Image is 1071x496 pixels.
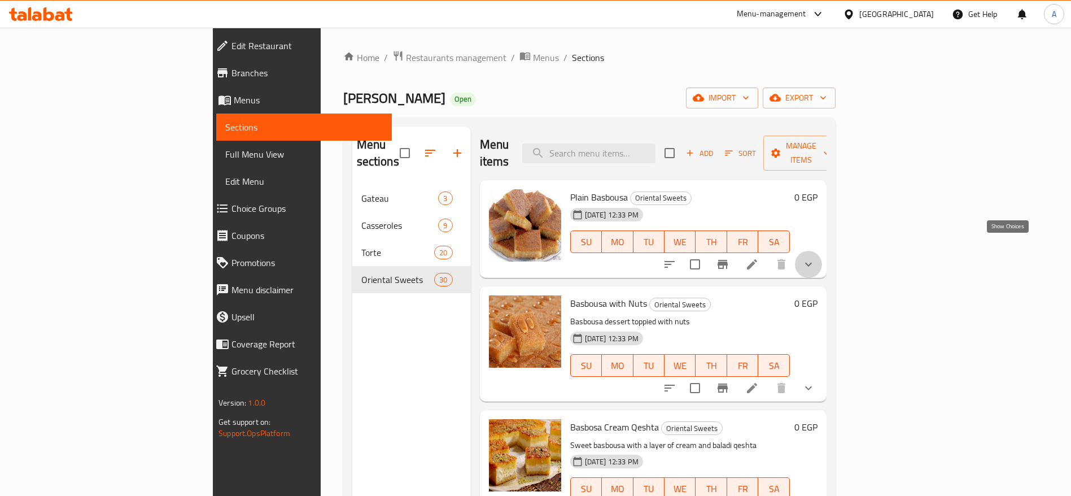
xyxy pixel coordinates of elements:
[658,141,681,165] span: Select section
[570,354,602,377] button: SU
[207,303,392,330] a: Upsell
[216,114,392,141] a: Sections
[225,175,383,188] span: Edit Menu
[572,51,604,64] span: Sections
[352,266,471,293] div: Oriental Sweets30
[1052,8,1056,20] span: A
[218,395,246,410] span: Version:
[745,381,759,395] a: Edit menu item
[231,39,383,53] span: Edit Restaurant
[794,189,818,205] h6: 0 EGP
[602,354,633,377] button: MO
[700,358,722,374] span: TH
[439,220,452,231] span: 9
[435,247,452,258] span: 20
[794,419,818,435] h6: 0 EGP
[575,234,597,250] span: SU
[633,230,665,253] button: TU
[361,192,439,205] span: Gateau
[602,230,633,253] button: MO
[511,51,515,64] li: /
[570,419,659,436] span: Basbosa Cream Qeshta
[218,426,290,441] a: Support.OpsPlatform
[489,189,561,262] img: Plain Basbousa
[606,234,628,250] span: MO
[859,8,934,20] div: [GEOGRAPHIC_DATA]
[207,32,392,59] a: Edit Restaurant
[570,295,647,312] span: Basbousa with Nuts
[700,234,722,250] span: TH
[207,59,392,86] a: Branches
[248,395,265,410] span: 1.0.0
[519,50,559,65] a: Menus
[216,168,392,195] a: Edit Menu
[570,189,628,206] span: Plain Basbousa
[737,7,806,21] div: Menu-management
[763,234,785,250] span: SA
[361,273,435,286] span: Oriental Sweets
[763,88,836,108] button: export
[763,358,785,374] span: SA
[695,91,749,105] span: import
[580,456,643,467] span: [DATE] 12:33 PM
[669,358,691,374] span: WE
[352,185,471,212] div: Gateau3
[231,256,383,269] span: Promotions
[489,295,561,368] img: Basbousa with Nuts
[393,141,417,165] span: Select all sections
[669,234,691,250] span: WE
[533,51,559,64] span: Menus
[575,358,597,374] span: SU
[684,147,715,160] span: Add
[489,419,561,491] img: Basbosa Cream Qeshta
[718,145,763,162] span: Sort items
[361,219,439,232] span: Casseroles
[570,230,602,253] button: SU
[656,251,683,278] button: sort-choices
[231,229,383,242] span: Coupons
[758,354,789,377] button: SA
[580,333,643,344] span: [DATE] 12:33 PM
[352,180,471,298] nav: Menu sections
[439,193,452,204] span: 3
[650,298,710,311] span: Oriental Sweets
[207,276,392,303] a: Menu disclaimer
[696,230,727,253] button: TH
[727,354,758,377] button: FR
[709,375,736,402] button: Branch-specific-item
[207,195,392,222] a: Choice Groups
[352,212,471,239] div: Casseroles9
[434,246,452,259] div: items
[216,141,392,168] a: Full Menu View
[661,421,723,435] div: Oriental Sweets
[768,375,795,402] button: delete
[231,310,383,324] span: Upsell
[631,192,691,205] span: Oriental Sweets
[392,50,506,65] a: Restaurants management
[656,375,683,402] button: sort-choices
[732,234,754,250] span: FR
[763,136,839,171] button: Manage items
[435,275,452,285] span: 30
[207,249,392,276] a: Promotions
[225,147,383,161] span: Full Menu View
[727,230,758,253] button: FR
[665,230,696,253] button: WE
[722,145,759,162] button: Sort
[638,358,660,374] span: TU
[343,50,836,65] nav: breadcrumb
[207,222,392,249] a: Coupons
[231,337,383,351] span: Coverage Report
[434,273,452,286] div: items
[207,86,392,114] a: Menus
[725,147,756,160] span: Sort
[633,354,665,377] button: TU
[570,315,790,329] p: Basbousa dessert toppied with nuts
[630,192,692,205] div: Oriental Sweets
[638,234,660,250] span: TU
[207,358,392,385] a: Grocery Checklist
[207,330,392,358] a: Coverage Report
[231,283,383,297] span: Menu disclaimer
[772,139,830,167] span: Manage items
